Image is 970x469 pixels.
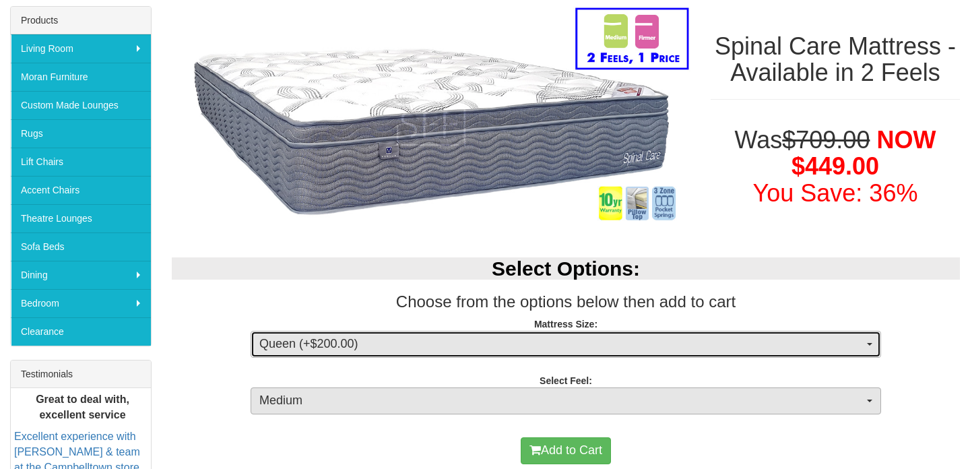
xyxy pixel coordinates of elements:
[11,204,151,232] a: Theatre Lounges
[11,91,151,119] a: Custom Made Lounges
[11,63,151,91] a: Moran Furniture
[172,293,960,311] h3: Choose from the options below then add to cart
[11,7,151,34] div: Products
[534,319,597,330] strong: Mattress Size:
[259,336,864,353] span: Queen (+$200.00)
[11,317,151,346] a: Clearance
[540,375,592,386] strong: Select Feel:
[11,176,151,204] a: Accent Chairs
[782,126,870,154] del: $709.00
[259,392,864,410] span: Medium
[753,179,918,207] font: You Save: 36%
[11,361,151,388] div: Testimonials
[791,126,936,181] span: NOW $449.00
[11,34,151,63] a: Living Room
[711,33,960,86] h1: Spinal Care Mattress - Available in 2 Feels
[36,393,129,420] b: Great to deal with, excellent service
[251,387,881,414] button: Medium
[11,119,151,148] a: Rugs
[492,257,640,280] b: Select Options:
[251,331,881,358] button: Queen (+$200.00)
[11,232,151,261] a: Sofa Beds
[521,437,611,464] button: Add to Cart
[711,127,960,207] h1: Was
[11,289,151,317] a: Bedroom
[11,261,151,289] a: Dining
[11,148,151,176] a: Lift Chairs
